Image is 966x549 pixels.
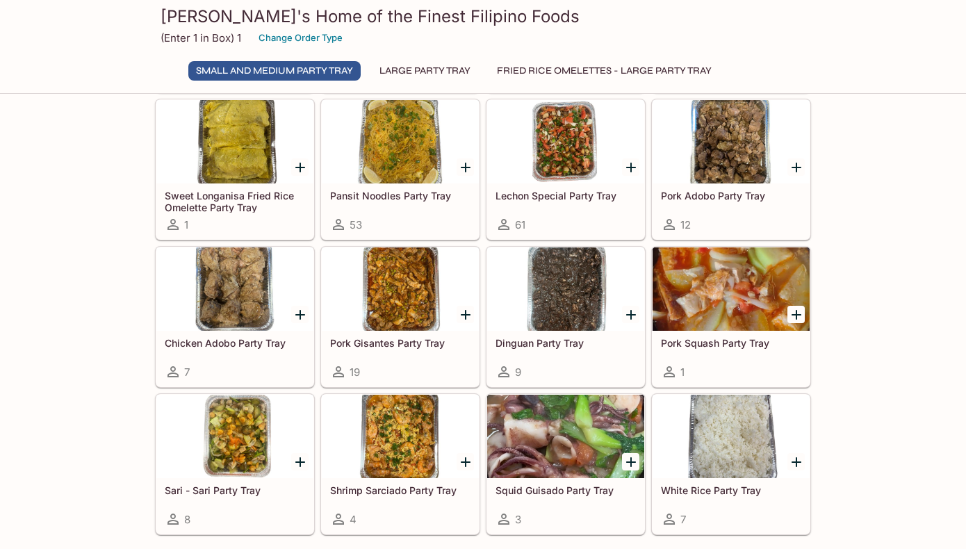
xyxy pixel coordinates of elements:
h3: [PERSON_NAME]'s Home of the Finest Filipino Foods [161,6,805,27]
h5: Pork Squash Party Tray [661,337,801,349]
button: Add Squid Guisado Party Tray [622,453,639,470]
button: Add Pork Squash Party Tray [787,306,805,323]
h5: Lechon Special Party Tray [496,190,636,202]
a: Pork Adobo Party Tray12 [652,99,810,240]
h5: Shrimp Sarciado Party Tray [330,484,470,496]
span: 61 [515,218,525,231]
div: Pansit Noodles Party Tray [322,100,479,183]
a: Sweet Longanisa Fried Rice Omelette Party Tray1 [156,99,314,240]
button: Large Party Tray [372,61,478,81]
button: Add Sari - Sari Party Tray [291,453,309,470]
div: Pork Gisantes Party Tray [322,247,479,331]
span: 8 [184,513,190,526]
button: Add Pork Gisantes Party Tray [457,306,474,323]
button: Add White Rice Party Tray [787,453,805,470]
span: 19 [350,366,360,379]
h5: Pork Gisantes Party Tray [330,337,470,349]
button: Add Sweet Longanisa Fried Rice Omelette Party Tray [291,158,309,176]
div: Dinguan Party Tray [487,247,644,331]
h5: Pansit Noodles Party Tray [330,190,470,202]
h5: Squid Guisado Party Tray [496,484,636,496]
a: Sari - Sari Party Tray8 [156,394,314,534]
span: 7 [680,513,686,526]
a: White Rice Party Tray7 [652,394,810,534]
button: Change Order Type [252,27,349,49]
a: Pork Gisantes Party Tray19 [321,247,480,387]
h5: Chicken Adobo Party Tray [165,337,305,349]
span: 9 [515,366,521,379]
button: Add Shrimp Sarciado Party Tray [457,453,474,470]
span: 12 [680,218,691,231]
h5: White Rice Party Tray [661,484,801,496]
div: Pork Squash Party Tray [653,247,810,331]
button: Add Pork Adobo Party Tray [787,158,805,176]
h5: Dinguan Party Tray [496,337,636,349]
button: Add Dinguan Party Tray [622,306,639,323]
h5: Sari - Sari Party Tray [165,484,305,496]
div: Pork Adobo Party Tray [653,100,810,183]
div: Chicken Adobo Party Tray [156,247,313,331]
button: Fried Rice Omelettes - Large Party Tray [489,61,719,81]
button: Small and Medium Party Tray [188,61,361,81]
div: White Rice Party Tray [653,395,810,478]
a: Pork Squash Party Tray1 [652,247,810,387]
div: Squid Guisado Party Tray [487,395,644,478]
a: Pansit Noodles Party Tray53 [321,99,480,240]
span: 7 [184,366,190,379]
h5: Pork Adobo Party Tray [661,190,801,202]
span: 1 [680,366,685,379]
span: 4 [350,513,357,526]
span: 1 [184,218,188,231]
span: 3 [515,513,521,526]
button: Add Chicken Adobo Party Tray [291,306,309,323]
button: Add Lechon Special Party Tray [622,158,639,176]
a: Chicken Adobo Party Tray7 [156,247,314,387]
button: Add Pansit Noodles Party Tray [457,158,474,176]
span: 53 [350,218,362,231]
p: (Enter 1 in Box) 1 [161,31,241,44]
h5: Sweet Longanisa Fried Rice Omelette Party Tray [165,190,305,213]
div: Sweet Longanisa Fried Rice Omelette Party Tray [156,100,313,183]
div: Shrimp Sarciado Party Tray [322,395,479,478]
a: Lechon Special Party Tray61 [486,99,645,240]
div: Sari - Sari Party Tray [156,395,313,478]
div: Lechon Special Party Tray [487,100,644,183]
a: Shrimp Sarciado Party Tray4 [321,394,480,534]
a: Squid Guisado Party Tray3 [486,394,645,534]
a: Dinguan Party Tray9 [486,247,645,387]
